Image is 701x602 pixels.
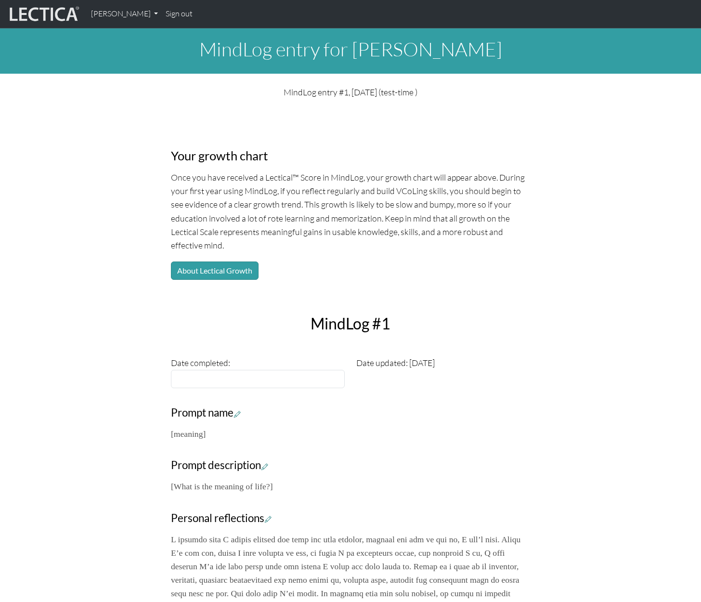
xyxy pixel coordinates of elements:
[171,480,530,493] p: [What is the meaning of life?]
[171,427,530,441] p: [meaning]
[7,5,79,23] img: lecticalive
[87,4,162,24] a: [PERSON_NAME]
[171,170,530,252] p: Once you have received a Lectical™ Score in MindLog, your growth chart will appear above. During ...
[171,356,230,369] label: Date completed:
[171,262,259,280] button: About Lectical Growth
[350,356,536,388] div: Date updated: [DATE]
[162,4,196,24] a: Sign out
[171,406,530,419] h3: Prompt name
[171,459,530,472] h3: Prompt description
[171,512,530,525] h3: Personal reflections
[171,85,530,99] p: MindLog entry #1, [DATE] (test-time )
[165,314,536,333] h2: MindLog #1
[171,148,530,163] h3: Your growth chart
